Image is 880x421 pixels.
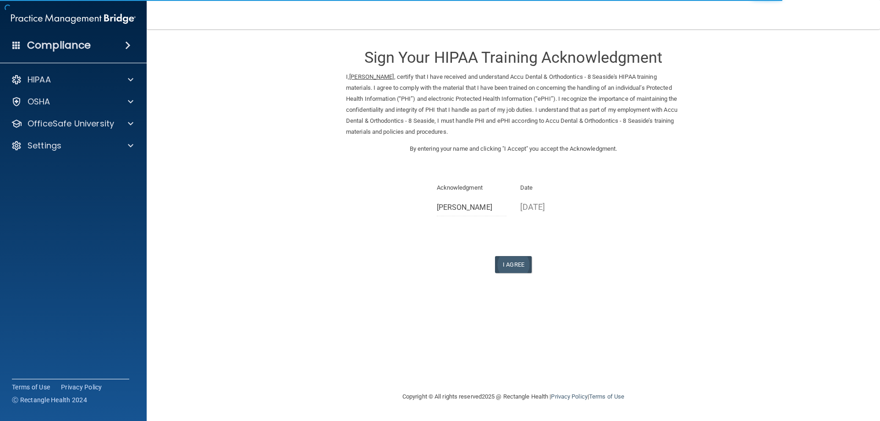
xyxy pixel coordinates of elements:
[346,71,681,137] p: I, , certify that I have received and understand Accu Dental & Orthodontics - 8 Seaside's HIPAA t...
[520,182,590,193] p: Date
[12,395,87,405] span: Ⓒ Rectangle Health 2024
[27,96,50,107] p: OSHA
[27,118,114,129] p: OfficeSafe University
[346,382,681,411] div: Copyright © All rights reserved 2025 @ Rectangle Health | |
[11,140,133,151] a: Settings
[551,393,587,400] a: Privacy Policy
[27,39,91,52] h4: Compliance
[27,140,61,151] p: Settings
[11,10,136,28] img: PMB logo
[27,74,51,85] p: HIPAA
[346,143,681,154] p: By entering your name and clicking "I Accept" you accept the Acknowledgment.
[11,96,133,107] a: OSHA
[346,49,681,66] h3: Sign Your HIPAA Training Acknowledgment
[437,199,507,216] input: Full Name
[11,74,133,85] a: HIPAA
[437,182,507,193] p: Acknowledgment
[589,393,624,400] a: Terms of Use
[11,118,133,129] a: OfficeSafe University
[495,256,532,273] button: I Agree
[349,73,394,80] ins: [PERSON_NAME]
[12,383,50,392] a: Terms of Use
[520,199,590,214] p: [DATE]
[61,383,102,392] a: Privacy Policy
